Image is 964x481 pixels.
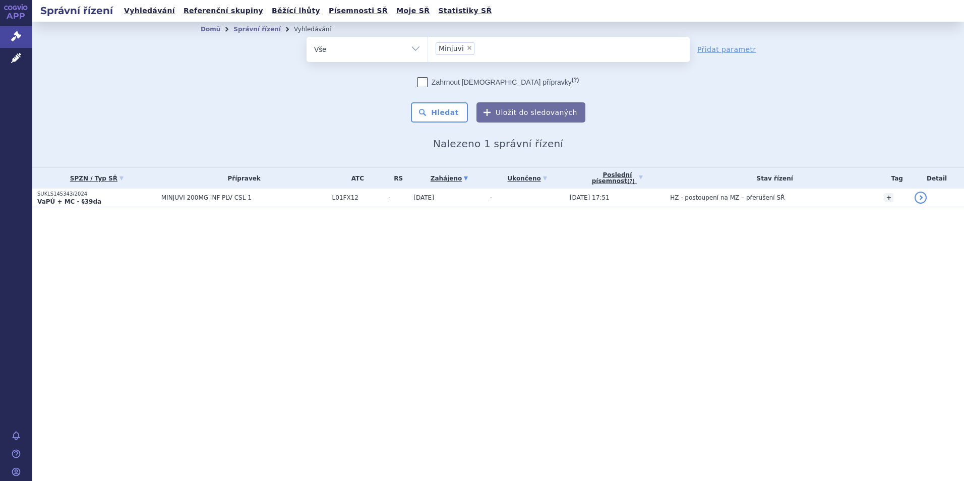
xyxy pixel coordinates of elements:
[332,194,384,201] span: L01FX12
[327,168,384,189] th: ATC
[879,168,910,189] th: Tag
[326,4,391,18] a: Písemnosti SŘ
[572,77,579,83] abbr: (?)
[388,194,408,201] span: -
[476,102,585,123] button: Uložit do sledovaných
[915,192,927,204] a: detail
[201,26,220,33] a: Domů
[37,191,156,198] p: SUKLS145343/2024
[411,102,468,123] button: Hledat
[627,178,635,185] abbr: (?)
[413,194,434,201] span: [DATE]
[37,171,156,186] a: SPZN / Typ SŘ
[161,194,327,201] span: MINJUVI 200MG INF PLV CSL 1
[32,4,121,18] h2: Správní řízení
[490,171,565,186] a: Ukončeno
[884,193,893,202] a: +
[570,168,665,189] a: Poslednípísemnost(?)
[180,4,266,18] a: Referenční skupiny
[910,168,964,189] th: Detail
[156,168,327,189] th: Přípravek
[665,168,879,189] th: Stav řízení
[477,42,483,54] input: Minjuvi
[435,4,495,18] a: Statistiky SŘ
[417,77,579,87] label: Zahrnout [DEMOGRAPHIC_DATA] přípravky
[269,4,323,18] a: Běžící lhůty
[383,168,408,189] th: RS
[37,198,101,205] strong: VaPÚ + MC - §39da
[433,138,563,150] span: Nalezeno 1 správní řízení
[670,194,785,201] span: HZ - postoupení na MZ – přerušení SŘ
[121,4,178,18] a: Vyhledávání
[697,44,756,54] a: Přidat parametr
[294,22,344,37] li: Vyhledávání
[570,194,610,201] span: [DATE] 17:51
[490,194,492,201] span: -
[233,26,281,33] a: Správní řízení
[413,171,485,186] a: Zahájeno
[393,4,433,18] a: Moje SŘ
[466,45,472,51] span: ×
[439,45,464,52] span: Minjuvi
